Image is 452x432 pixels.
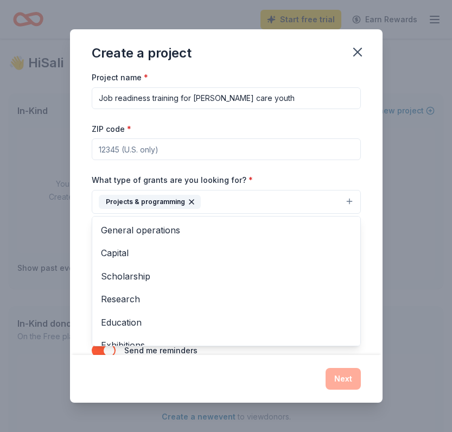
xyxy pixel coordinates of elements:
[92,190,361,214] button: Projects & programming
[99,195,201,209] div: Projects & programming
[92,216,361,346] div: Projects & programming
[101,338,352,352] span: Exhibitions
[101,246,352,260] span: Capital
[101,269,352,283] span: Scholarship
[101,223,352,237] span: General operations
[101,292,352,306] span: Research
[101,315,352,329] span: Education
